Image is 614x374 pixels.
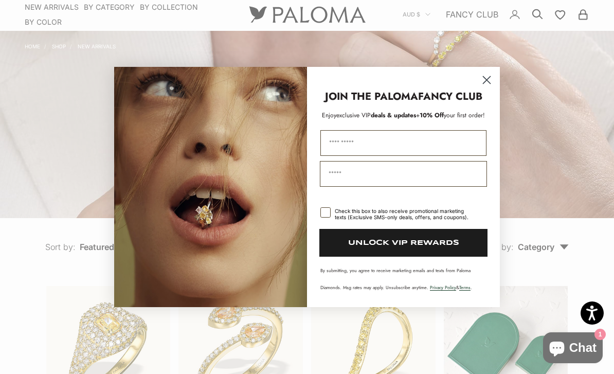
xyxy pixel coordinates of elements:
[114,67,307,307] img: Loading...
[418,89,482,104] strong: FANCY CLUB
[322,111,336,120] span: Enjoy
[416,111,485,120] span: + your first order!
[320,267,486,291] p: By submitting, you agree to receive marketing emails and texts from Paloma Diamonds. Msg rates ma...
[430,284,456,291] a: Privacy Policy
[430,284,472,291] span: & .
[336,111,416,120] span: deals & updates
[335,208,474,220] div: Check this box to also receive promotional marketing texts (Exclusive SMS-only deals, offers, and...
[320,130,486,156] input: First Name
[325,89,418,104] strong: JOIN THE PALOMA
[420,111,444,120] span: 10% Off
[459,284,471,291] a: Terms
[319,229,487,257] button: UNLOCK VIP REWARDS
[320,161,487,187] input: Email
[336,111,371,120] span: exclusive VIP
[478,71,496,89] button: Close dialog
